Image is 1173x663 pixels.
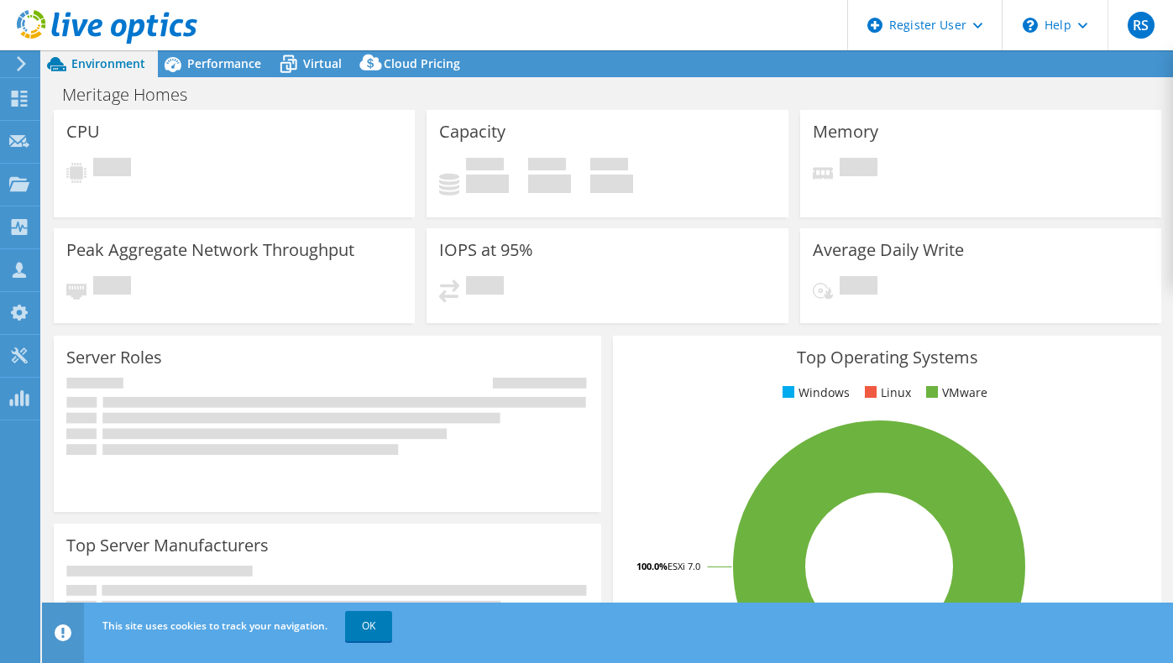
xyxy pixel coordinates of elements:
span: Environment [71,55,145,71]
span: This site uses cookies to track your navigation. [102,619,327,633]
h3: Top Server Manufacturers [66,536,269,555]
h3: Capacity [439,123,505,141]
span: Pending [840,158,877,180]
span: RS [1128,12,1155,39]
tspan: 100.0% [636,560,668,572]
span: Free [528,158,566,175]
li: Linux [861,384,911,402]
h3: Peak Aggregate Network Throughput [66,241,354,259]
h4: 0 GiB [466,175,509,193]
li: VMware [922,384,987,402]
span: Performance [187,55,261,71]
span: Pending [840,276,877,299]
h3: Memory [813,123,878,141]
li: Windows [778,384,850,402]
span: Pending [466,276,504,299]
span: Total [590,158,628,175]
h3: IOPS at 95% [439,241,533,259]
h3: Top Operating Systems [626,348,1148,367]
h1: Meritage Homes [55,86,213,104]
svg: \n [1023,18,1038,33]
h3: Server Roles [66,348,162,367]
h3: CPU [66,123,100,141]
h3: Average Daily Write [813,241,964,259]
span: Cloud Pricing [384,55,460,71]
a: OK [345,611,392,641]
span: Pending [93,158,131,180]
span: Pending [93,276,131,299]
h4: 0 GiB [590,175,633,193]
span: Virtual [303,55,342,71]
h4: 0 GiB [528,175,571,193]
tspan: ESXi 7.0 [668,560,700,572]
span: Used [466,158,504,175]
